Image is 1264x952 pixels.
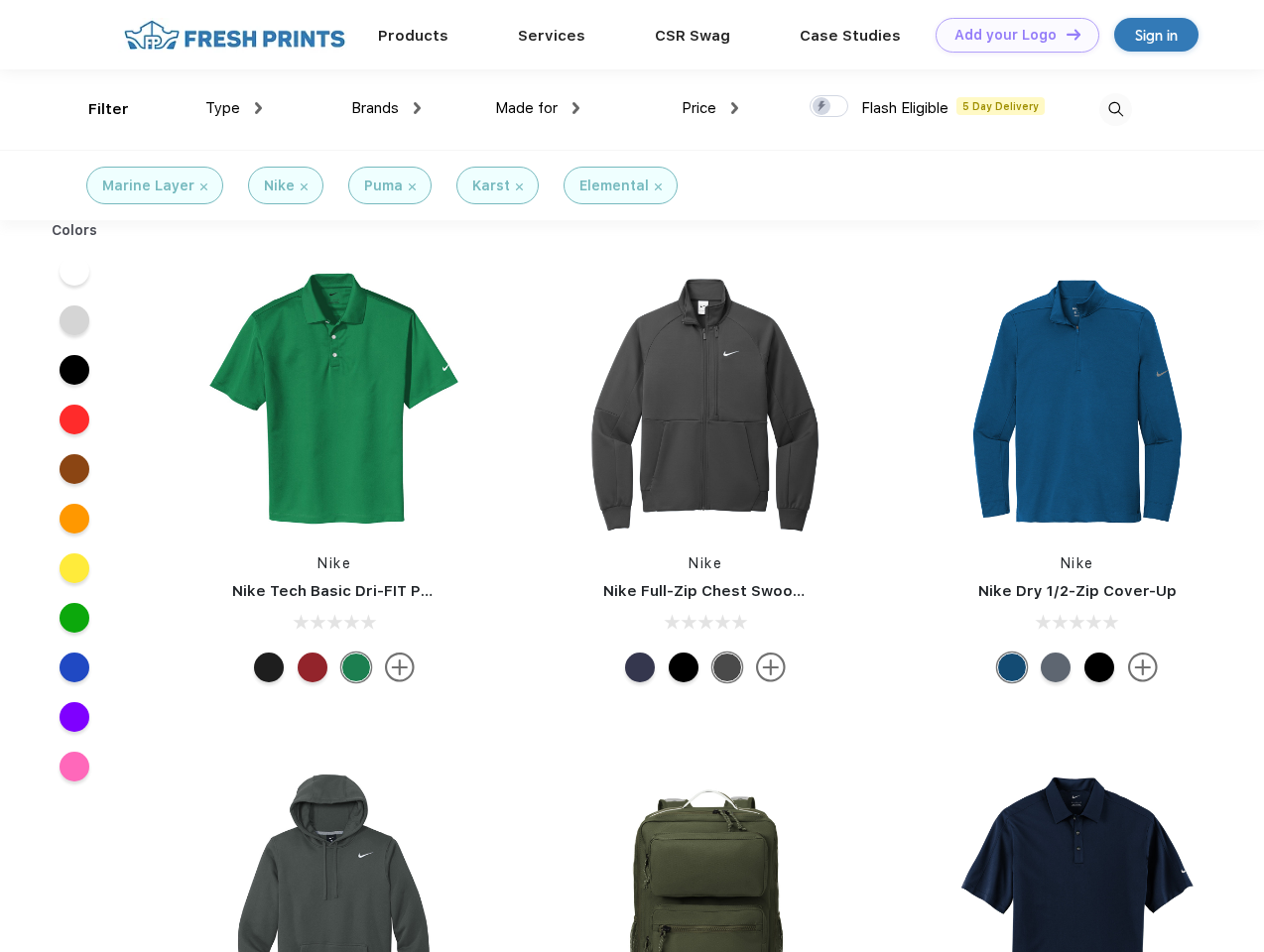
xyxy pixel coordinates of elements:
[1114,18,1199,52] a: Sign in
[946,270,1209,534] img: func=resize&h=266
[414,102,421,114] img: dropdown.png
[298,653,327,682] div: Pro Red
[37,220,113,241] div: Colors
[1041,653,1071,682] div: Navy Heather
[978,582,1177,600] a: Nike Dry 1/2-Zip Cover-Up
[351,99,399,117] span: Brands
[669,653,698,682] div: Black
[264,176,295,196] div: Nike
[682,99,716,117] span: Price
[603,582,867,600] a: Nike Full-Zip Chest Swoosh Jacket
[579,176,649,196] div: Elemental
[1084,653,1114,682] div: Black
[655,27,730,45] a: CSR Swag
[956,97,1045,115] span: 5 Day Delivery
[102,176,194,196] div: Marine Layer
[573,270,837,534] img: func=resize&h=266
[317,555,351,571] a: Nike
[518,27,585,45] a: Services
[1067,29,1080,40] img: DT
[202,270,466,534] img: func=resize&h=266
[254,653,284,682] div: Black
[655,183,662,190] img: filter_cancel.svg
[200,183,207,190] img: filter_cancel.svg
[1099,93,1132,126] img: desktop_search.svg
[472,176,510,196] div: Karst
[572,102,579,114] img: dropdown.png
[341,653,371,682] div: Luck Green
[689,555,722,571] a: Nike
[495,99,558,117] span: Made for
[516,183,523,190] img: filter_cancel.svg
[1128,653,1158,682] img: more.svg
[255,102,262,114] img: dropdown.png
[861,99,948,117] span: Flash Eligible
[205,99,240,117] span: Type
[731,102,738,114] img: dropdown.png
[625,653,655,682] div: Midnight Navy
[954,27,1057,44] div: Add your Logo
[409,183,416,190] img: filter_cancel.svg
[378,27,448,45] a: Products
[88,98,129,121] div: Filter
[301,183,308,190] img: filter_cancel.svg
[756,653,786,682] img: more.svg
[997,653,1027,682] div: Gym Blue
[232,582,444,600] a: Nike Tech Basic Dri-FIT Polo
[118,18,351,53] img: fo%20logo%202.webp
[712,653,742,682] div: Anthracite
[1135,24,1178,47] div: Sign in
[364,176,403,196] div: Puma
[385,653,415,682] img: more.svg
[1061,555,1094,571] a: Nike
